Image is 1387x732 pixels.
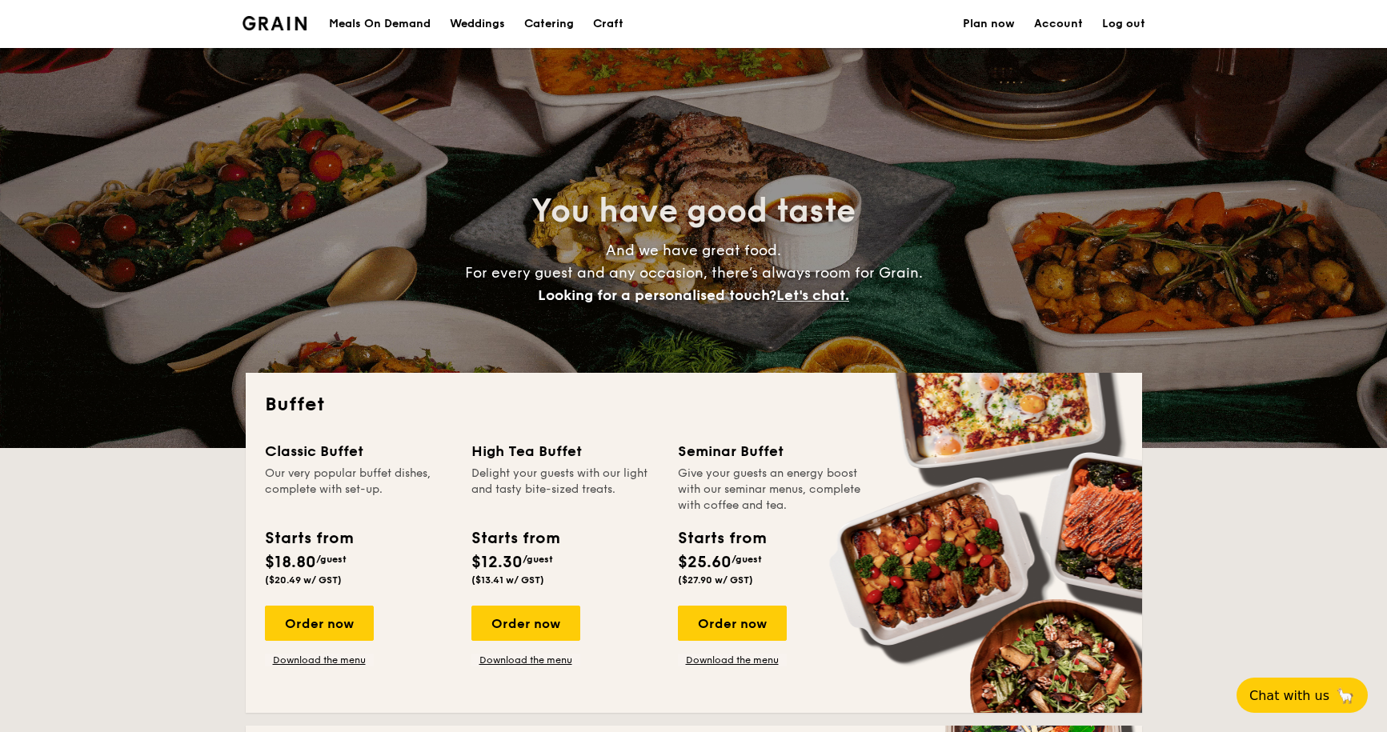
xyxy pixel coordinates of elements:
span: And we have great food. For every guest and any occasion, there’s always room for Grain. [465,242,923,304]
div: Starts from [265,526,352,550]
span: ($20.49 w/ GST) [265,574,342,586]
a: Logotype [243,16,307,30]
div: Seminar Buffet [678,440,865,462]
span: /guest [523,554,553,565]
div: Order now [265,606,374,641]
span: You have good taste [531,192,856,230]
h2: Buffet [265,392,1123,418]
div: Order now [471,606,580,641]
span: $18.80 [265,553,316,572]
div: Classic Buffet [265,440,452,462]
span: ($27.90 w/ GST) [678,574,753,586]
span: /guest [732,554,762,565]
span: $25.60 [678,553,732,572]
span: Looking for a personalised touch? [538,286,776,304]
a: Download the menu [265,654,374,666]
button: Chat with us🦙 [1237,678,1368,713]
img: Grain [243,16,307,30]
a: Download the menu [471,654,580,666]
div: Starts from [471,526,559,550]
span: 🦙 [1336,686,1355,705]
div: Delight your guests with our light and tasty bite-sized treats. [471,466,659,514]
div: Starts from [678,526,765,550]
a: Download the menu [678,654,787,666]
span: $12.30 [471,553,523,572]
span: ($13.41 w/ GST) [471,574,544,586]
span: Chat with us [1249,688,1329,703]
div: Our very popular buffet dishes, complete with set-up. [265,466,452,514]
span: Let's chat. [776,286,849,304]
div: High Tea Buffet [471,440,659,462]
span: /guest [316,554,347,565]
div: Give your guests an energy boost with our seminar menus, complete with coffee and tea. [678,466,865,514]
div: Order now [678,606,787,641]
